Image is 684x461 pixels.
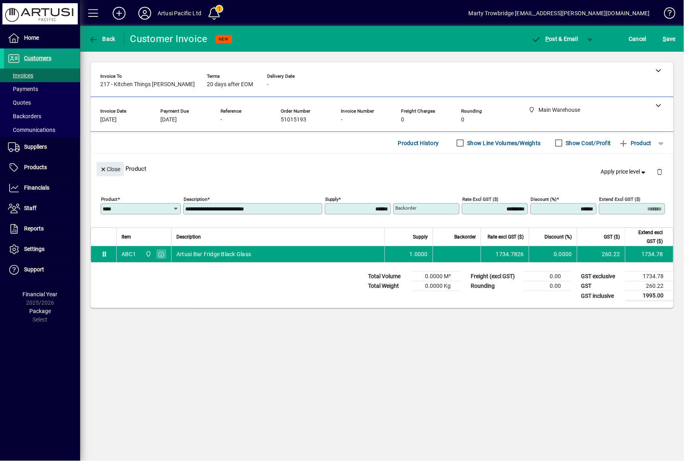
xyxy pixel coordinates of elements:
[341,117,342,123] span: -
[604,233,620,241] span: GST ($)
[24,184,49,191] span: Financials
[132,6,158,20] button: Profile
[412,281,460,291] td: 0.0000 Kg
[121,233,131,241] span: Item
[24,266,44,273] span: Support
[532,36,578,42] span: ost & Email
[658,2,674,28] a: Knowledge Base
[528,32,582,46] button: Post & Email
[101,196,117,202] mat-label: Product
[100,163,121,176] span: Close
[97,162,124,176] button: Close
[8,113,41,119] span: Backorders
[467,272,523,281] td: Freight (excl GST)
[184,196,207,202] mat-label: Description
[8,72,33,79] span: Invoices
[121,250,136,258] div: ABC1
[467,281,523,291] td: Rounding
[454,233,476,241] span: Backorder
[577,246,625,262] td: 260.22
[4,28,80,48] a: Home
[100,117,117,123] span: [DATE]
[598,165,651,179] button: Apply price level
[461,117,464,123] span: 0
[523,281,571,291] td: 0.00
[4,198,80,218] a: Staff
[130,32,208,45] div: Customer Invoice
[207,81,253,88] span: 20 days after EOM
[281,117,306,123] span: 51015193
[87,32,117,46] button: Back
[364,281,412,291] td: Total Weight
[462,196,498,202] mat-label: Rate excl GST ($)
[625,272,674,281] td: 1734.78
[4,96,80,109] a: Quotes
[23,291,58,297] span: Financial Year
[8,86,38,92] span: Payments
[4,137,80,157] a: Suppliers
[395,205,417,211] mat-label: Backorder
[401,117,404,123] span: 0
[4,260,80,280] a: Support
[91,154,674,183] div: Product
[619,137,652,150] span: Product
[24,205,36,211] span: Staff
[80,32,124,46] app-page-header-button: Back
[24,34,39,41] span: Home
[4,239,80,259] a: Settings
[24,144,47,150] span: Suppliers
[176,233,201,241] span: Description
[106,6,132,20] button: Add
[546,36,549,42] span: P
[577,291,625,301] td: GST inclusive
[4,69,80,82] a: Invoices
[625,291,674,301] td: 1995.00
[4,178,80,198] a: Financials
[395,136,442,150] button: Product History
[100,81,195,88] span: 217 - Kitchen Things [PERSON_NAME]
[24,225,44,232] span: Reports
[625,281,674,291] td: 260.22
[24,164,47,170] span: Products
[95,165,126,172] app-page-header-button: Close
[565,139,611,147] label: Show Cost/Profit
[625,246,673,262] td: 1734.78
[4,123,80,137] a: Communications
[24,55,51,61] span: Customers
[531,196,557,202] mat-label: Discount (%)
[412,272,460,281] td: 0.0000 M³
[630,228,663,246] span: Extend excl GST ($)
[267,81,269,88] span: -
[158,7,201,20] div: Artusi Pacific Ltd
[160,117,177,123] span: [DATE]
[4,82,80,96] a: Payments
[663,32,676,45] span: ave
[413,233,428,241] span: Supply
[398,137,439,150] span: Product History
[627,32,649,46] button: Cancel
[4,219,80,239] a: Reports
[650,162,670,181] button: Delete
[29,308,51,314] span: Package
[529,246,577,262] td: 0.0000
[8,99,31,106] span: Quotes
[663,36,666,42] span: S
[143,250,152,259] span: Main Warehouse
[325,196,338,202] mat-label: Supply
[4,109,80,123] a: Backorders
[545,233,572,241] span: Discount (%)
[219,36,229,42] span: NEW
[599,196,641,202] mat-label: Extend excl GST ($)
[629,32,647,45] span: Cancel
[410,250,428,258] span: 1.0000
[577,281,625,291] td: GST
[661,32,678,46] button: Save
[466,139,541,147] label: Show Line Volumes/Weights
[615,136,656,150] button: Product
[486,250,524,258] div: 1734.7826
[650,168,670,175] app-page-header-button: Delete
[8,127,55,133] span: Communications
[488,233,524,241] span: Rate excl GST ($)
[469,7,650,20] div: Marty Trowbridge [EMAIL_ADDRESS][PERSON_NAME][DOMAIN_NAME]
[221,117,222,123] span: -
